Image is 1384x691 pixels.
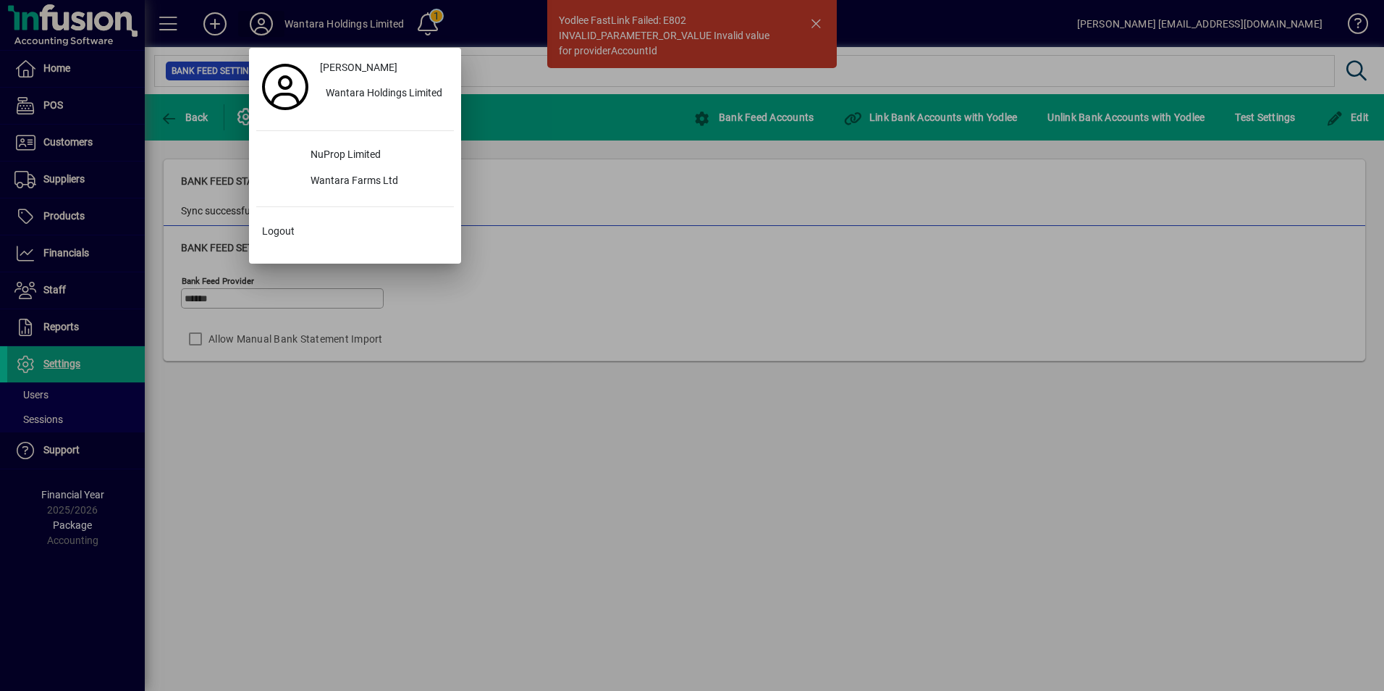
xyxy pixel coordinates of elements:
button: Wantara Holdings Limited [314,81,454,107]
a: Profile [256,74,314,100]
button: NuProp Limited [256,143,454,169]
div: NuProp Limited [299,143,454,169]
button: Wantara Farms Ltd [256,169,454,195]
div: Wantara Farms Ltd [299,169,454,195]
a: [PERSON_NAME] [314,55,454,81]
span: [PERSON_NAME] [320,60,397,75]
button: Logout [256,219,454,245]
span: Logout [262,224,295,239]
